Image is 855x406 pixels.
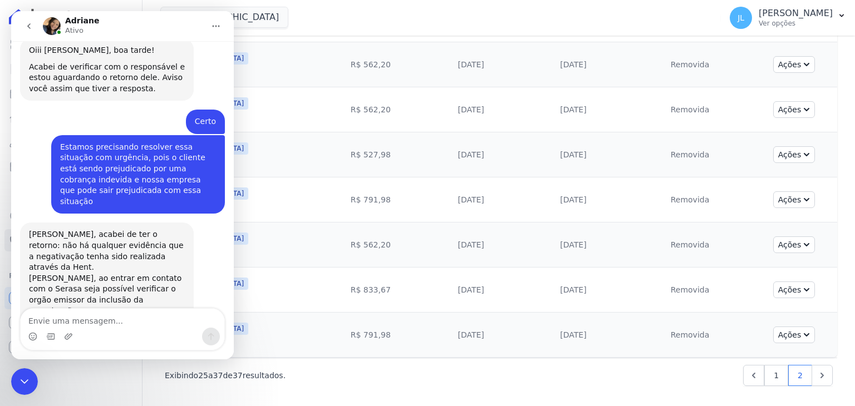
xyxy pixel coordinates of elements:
[18,34,174,45] div: Oiii [PERSON_NAME], boa tarde!
[9,211,183,357] div: [PERSON_NAME], acabei de ter o retorno: não há qualquer evidência que a negativação tenha sido re...
[773,191,815,208] button: Ações
[317,313,424,358] td: R$ 791,98
[812,365,833,386] a: Next
[773,326,815,343] button: Ações
[4,156,137,178] a: Minha Carteira
[4,229,137,251] a: Negativação
[4,131,137,154] a: Clientes
[773,146,815,163] button: Ações
[629,42,751,87] td: Removida
[11,368,38,395] iframe: Intercom live chat
[9,269,133,283] div: Plataformas
[53,321,62,330] button: Upload do anexo
[317,222,424,268] td: R$ 562,20
[317,42,424,87] td: R$ 562,20
[4,287,137,309] a: Recebíveis
[9,98,214,124] div: Juliany diz…
[4,311,137,334] a: Conta Hent
[518,132,629,177] td: [DATE]
[317,177,424,222] td: R$ 791,98
[518,177,629,222] td: [DATE]
[4,58,137,80] a: Contratos
[743,365,764,386] a: Previous
[233,371,243,380] span: 37
[54,14,72,25] p: Ativo
[35,321,44,330] button: Selecionador de GIF
[4,82,137,105] a: Parcelas
[165,370,286,381] p: Exibindo a de resultados.
[629,177,751,222] td: Removida
[194,4,215,26] button: Início
[518,313,629,358] td: [DATE]
[629,87,751,132] td: Removida
[773,236,815,253] button: Ações
[738,14,744,22] span: JL
[11,11,234,359] iframe: Intercom live chat
[184,105,205,116] div: Certo
[9,124,214,212] div: Juliany diz…
[198,371,208,380] span: 25
[773,101,815,118] button: Ações
[9,27,183,90] div: Oiii [PERSON_NAME], boa tarde!Acabei de verificar com o responsável e estou aguardando o retorno ...
[49,131,205,196] div: Estamos precisando resolver essa situação com urgência, pois o cliente está sendo prejudicado por...
[518,222,629,268] td: [DATE]
[518,42,629,87] td: [DATE]
[317,132,424,177] td: R$ 527,98
[764,365,788,386] a: 1
[424,222,518,268] td: [DATE]
[424,313,518,358] td: [DATE]
[424,177,518,222] td: [DATE]
[721,2,855,33] button: JL [PERSON_NAME] Ver opções
[629,313,751,358] td: Removida
[9,211,214,377] div: Adriane diz…
[424,132,518,177] td: [DATE]
[518,87,629,132] td: [DATE]
[18,218,174,305] div: [PERSON_NAME], acabei de ter o retorno: não há qualquer evidência que a negativação tenha sido re...
[9,27,214,98] div: Adriane diz…
[213,371,223,380] span: 37
[518,268,629,313] td: [DATE]
[759,8,833,19] p: [PERSON_NAME]
[629,132,751,177] td: Removida
[424,268,518,313] td: [DATE]
[759,19,833,28] p: Ver opções
[4,33,137,56] a: Visão Geral
[160,7,288,28] button: [GEOGRAPHIC_DATA]
[317,268,424,313] td: R$ 833,67
[629,222,751,268] td: Removida
[191,316,209,334] button: Enviar uma mensagem
[4,107,137,129] a: Lotes
[773,281,815,298] button: Ações
[4,205,137,227] a: Crédito
[40,124,214,203] div: Estamos precisando resolver essa situação com urgência, pois o cliente está sendo prejudicado por...
[424,42,518,87] td: [DATE]
[629,268,751,313] td: Removida
[773,56,815,73] button: Ações
[317,87,424,132] td: R$ 562,20
[18,51,174,83] div: Acabei de verificar com o responsável e estou aguardando o retorno dele. Aviso você assim que tiv...
[4,180,137,202] a: Transferências
[788,365,812,386] a: 2
[424,87,518,132] td: [DATE]
[175,98,214,123] div: Certo
[17,321,26,330] button: Selecionador de Emoji
[9,298,213,316] textarea: Envie uma mensagem...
